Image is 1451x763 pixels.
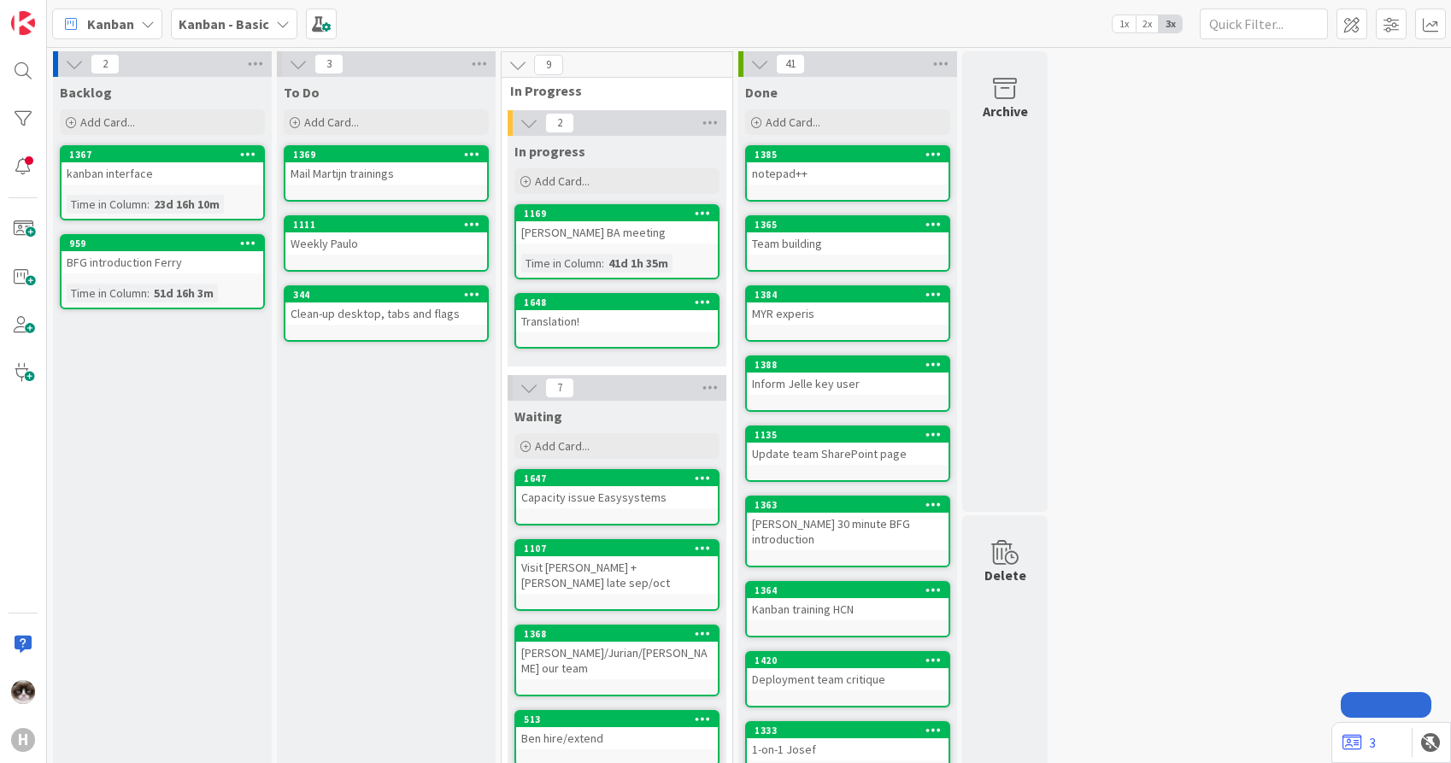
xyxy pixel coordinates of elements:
span: : [147,195,150,214]
span: 9 [534,55,563,75]
div: 1111Weekly Paulo [285,217,487,255]
a: 1169[PERSON_NAME] BA meetingTime in Column:41d 1h 35m [514,204,720,279]
div: 1-on-1 Josef [747,738,949,760]
span: In progress [514,143,585,160]
span: 1x [1113,15,1136,32]
a: 1107Visit [PERSON_NAME] + [PERSON_NAME] late sep/oct [514,539,720,611]
div: Visit [PERSON_NAME] + [PERSON_NAME] late sep/oct [516,556,718,594]
div: 1368[PERSON_NAME]/Jurian/[PERSON_NAME] our team [516,626,718,679]
div: 1367 [69,149,263,161]
b: Kanban - Basic [179,15,269,32]
div: H [11,728,35,752]
div: 1363 [747,497,949,513]
div: 1363 [755,499,949,511]
div: BFG introduction Ferry [62,251,263,273]
div: Time in Column [67,195,147,214]
div: 1368 [516,626,718,642]
div: 1333 [755,725,949,737]
div: 1107 [516,541,718,556]
span: 2x [1136,15,1159,32]
div: 1648 [516,295,718,310]
a: 959BFG introduction FerryTime in Column:51d 16h 3m [60,234,265,309]
div: 959 [69,238,263,249]
a: 1420Deployment team critique [745,651,950,707]
a: 1367kanban interfaceTime in Column:23d 16h 10m [60,145,265,220]
div: 959 [62,236,263,251]
div: 1135 [747,427,949,443]
span: 7 [545,378,574,398]
div: 1647 [516,471,718,486]
div: Clean-up desktop, tabs and flags [285,302,487,325]
div: 1648 [524,296,718,308]
div: 1420 [755,654,949,666]
div: 1648Translation! [516,295,718,332]
a: 1135Update team SharePoint page [745,426,950,482]
div: 344Clean-up desktop, tabs and flags [285,287,487,325]
div: [PERSON_NAME]/Jurian/[PERSON_NAME] our team [516,642,718,679]
div: 1369 [293,149,487,161]
input: Quick Filter... [1200,9,1328,39]
span: In Progress [510,82,711,99]
div: 51d 16h 3m [150,284,218,302]
div: 1135 [755,429,949,441]
div: 1364 [747,583,949,598]
div: 1365 [747,217,949,232]
span: To Do [284,84,320,101]
div: 513 [524,713,718,725]
div: Archive [983,101,1028,121]
a: 1384MYR experis [745,285,950,342]
div: 1169 [516,206,718,221]
div: 1388 [747,357,949,373]
div: 1107Visit [PERSON_NAME] + [PERSON_NAME] late sep/oct [516,541,718,594]
div: 1388 [755,359,949,371]
div: 1367 [62,147,263,162]
div: 1384MYR experis [747,287,949,325]
div: 1111 [285,217,487,232]
span: Done [745,84,778,101]
span: : [147,284,150,302]
div: Deployment team critique [747,668,949,690]
div: 513 [516,712,718,727]
div: 23d 16h 10m [150,195,224,214]
div: 1107 [524,543,718,555]
div: 513Ben hire/extend [516,712,718,749]
a: 1385notepad++ [745,145,950,202]
div: 1363[PERSON_NAME] 30 minute BFG introduction [747,497,949,550]
div: 1368 [524,628,718,640]
div: [PERSON_NAME] BA meeting [516,221,718,244]
a: 1111Weekly Paulo [284,215,489,272]
div: Kanban training HCN [747,598,949,620]
div: 1169 [524,208,718,220]
div: 41d 1h 35m [604,254,673,273]
span: 2 [91,54,120,74]
a: 1368[PERSON_NAME]/Jurian/[PERSON_NAME] our team [514,625,720,696]
div: Update team SharePoint page [747,443,949,465]
span: Waiting [514,408,562,425]
div: 1647 [524,472,718,484]
div: 1369 [285,147,487,162]
span: 41 [776,54,805,74]
div: 1135Update team SharePoint page [747,427,949,465]
div: 959BFG introduction Ferry [62,236,263,273]
a: 344Clean-up desktop, tabs and flags [284,285,489,342]
span: Add Card... [304,114,359,130]
span: 3x [1159,15,1182,32]
span: Add Card... [535,438,590,454]
div: Time in Column [67,284,147,302]
span: Kanban [87,14,134,34]
div: Time in Column [521,254,602,273]
div: notepad++ [747,162,949,185]
div: 1420Deployment team critique [747,653,949,690]
a: 1363[PERSON_NAME] 30 minute BFG introduction [745,496,950,567]
div: Ben hire/extend [516,727,718,749]
div: Mail Martijn trainings [285,162,487,185]
span: Add Card... [80,114,135,130]
span: Backlog [60,84,112,101]
div: 1384 [747,287,949,302]
div: 1385 [747,147,949,162]
div: Inform Jelle key user [747,373,949,395]
div: 1384 [755,289,949,301]
div: Translation! [516,310,718,332]
div: 1369Mail Martijn trainings [285,147,487,185]
div: 13331-on-1 Josef [747,723,949,760]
